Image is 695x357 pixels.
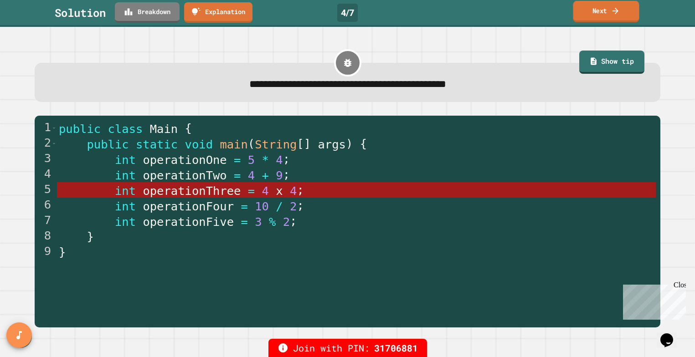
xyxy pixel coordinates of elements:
[318,138,345,151] span: args
[276,199,283,213] span: /
[184,2,252,23] a: Explanation
[374,341,418,355] span: 31706881
[87,138,129,151] span: public
[115,184,136,198] span: int
[143,184,241,198] span: operationThree
[657,321,686,348] iframe: chat widget
[290,199,297,213] span: 2
[579,51,645,74] a: Show tip
[337,4,358,22] div: 4 / 7
[35,167,57,182] div: 4
[115,153,136,167] span: int
[185,138,212,151] span: void
[35,120,57,136] div: 1
[262,168,268,182] span: +
[241,215,247,229] span: =
[143,215,234,229] span: operationFive
[6,322,32,348] button: SpeedDial basic example
[276,153,283,167] span: 4
[276,168,283,182] span: 9
[619,281,686,320] iframe: chat widget
[255,215,262,229] span: 3
[136,138,178,151] span: static
[59,122,101,136] span: public
[241,199,247,213] span: =
[55,5,106,21] div: Solution
[4,4,63,58] div: Chat with us now!Close
[262,184,268,198] span: 4
[290,184,297,198] span: 4
[248,153,255,167] span: 5
[268,339,427,357] div: Join with PIN:
[255,199,269,213] span: 10
[35,244,57,260] div: 9
[269,215,276,229] span: %
[143,199,234,213] span: operationFour
[248,184,255,198] span: =
[220,138,247,151] span: main
[115,215,136,229] span: int
[255,138,297,151] span: String
[143,168,227,182] span: operationTwo
[35,229,57,244] div: 8
[35,182,57,198] div: 5
[573,1,639,22] a: Next
[51,136,57,151] span: Toggle code folding, rows 2 through 8
[108,122,143,136] span: class
[115,2,180,23] a: Breakdown
[149,122,177,136] span: Main
[51,120,57,136] span: Toggle code folding, rows 1 through 9
[35,151,57,167] div: 3
[248,168,255,182] span: 4
[115,168,136,182] span: int
[115,199,136,213] span: int
[143,153,227,167] span: operationOne
[234,168,241,182] span: =
[234,153,241,167] span: =
[35,198,57,213] div: 6
[35,136,57,151] div: 2
[35,213,57,229] div: 7
[283,215,289,229] span: 2
[276,184,283,198] span: x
